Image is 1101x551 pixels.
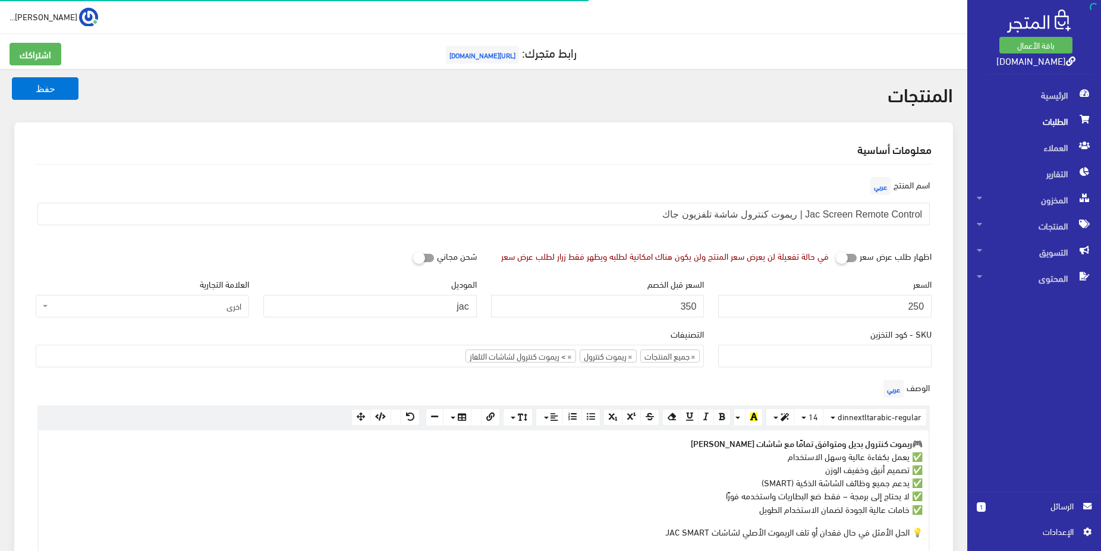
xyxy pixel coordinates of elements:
[977,499,1091,525] a: 1 الرسائل
[986,525,1073,538] span: اﻹعدادات
[691,350,696,362] span: ×
[870,177,891,195] span: عربي
[200,277,249,290] label: العلامة التجارية
[501,250,829,263] div: في حالة تفعيلة لن يعرض سعر المنتج ولن يكون هناك امكانية لطلبه ويظهر فقط زرار لطلب عرض سعر
[1007,10,1071,33] img: .
[465,350,576,363] li: > ريموت كنترول لشاشات التلفاز
[967,134,1101,160] a: العملاء
[999,37,1072,53] a: باقة الأعمال
[870,327,932,340] label: SKU - كود التخزين
[691,436,912,449] strong: ريموت كنترول بديل ومتوافق تمامًا مع شاشات [PERSON_NAME]
[446,46,519,64] span: [URL][DOMAIN_NAME]
[977,134,1091,160] span: العملاء
[977,239,1091,265] span: التسويق
[14,83,953,104] h2: المنتجات
[977,82,1091,108] span: الرئيسية
[880,377,930,401] label: الوصف
[838,409,921,424] span: dinnextltarabic-regular
[647,277,704,290] label: السعر قبل الخصم
[967,187,1101,213] a: المخزون
[51,300,241,312] span: اخرى
[45,525,923,538] p: 💡 الحل الأمثل في حال فقدان أو تلف الريموت الأصلي لشاشات JAC SMART
[12,77,78,100] button: حفظ
[794,408,823,426] button: 14
[671,327,704,340] label: التصنيفات
[36,295,249,317] span: اخرى
[640,350,700,363] li: جميع المنتجات
[967,160,1101,187] a: التقارير
[451,277,477,290] label: الموديل
[860,244,932,267] label: اظهار طلب عرض سعر
[977,213,1091,239] span: المنتجات
[967,108,1101,134] a: الطلبات
[567,350,572,362] span: ×
[867,174,930,198] label: اسم المنتج
[967,213,1101,239] a: المنتجات
[10,43,61,65] a: اشتراكك
[823,408,927,426] button: dinnextltarabic-regular
[883,380,904,398] span: عربي
[967,265,1101,291] a: المحتوى
[628,350,633,362] span: ×
[977,502,986,512] span: 1
[45,436,923,515] p: 🎮 ✅ يعمل بكفاءة عالية وسهل الاستخدام ✅ تصميم أنيق وخفيف الوزن ✅ يدعم جميع وظائف الشاشة الذكية (SM...
[10,7,98,26] a: ... [PERSON_NAME]...
[809,409,818,424] span: 14
[977,160,1091,187] span: التقارير
[443,41,577,63] a: رابط متجرك:[URL][DOMAIN_NAME]
[36,144,932,155] h2: معلومات أساسية
[977,265,1091,291] span: المحتوى
[977,525,1091,544] a: اﻹعدادات
[977,187,1091,213] span: المخزون
[580,350,637,363] li: ريموت كنترول
[437,244,477,267] label: شحن مجاني
[996,52,1075,69] a: [DOMAIN_NAME]
[79,8,98,27] img: ...
[967,82,1101,108] a: الرئيسية
[913,277,932,290] label: السعر
[995,499,1074,512] span: الرسائل
[977,108,1091,134] span: الطلبات
[10,9,77,24] span: [PERSON_NAME]...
